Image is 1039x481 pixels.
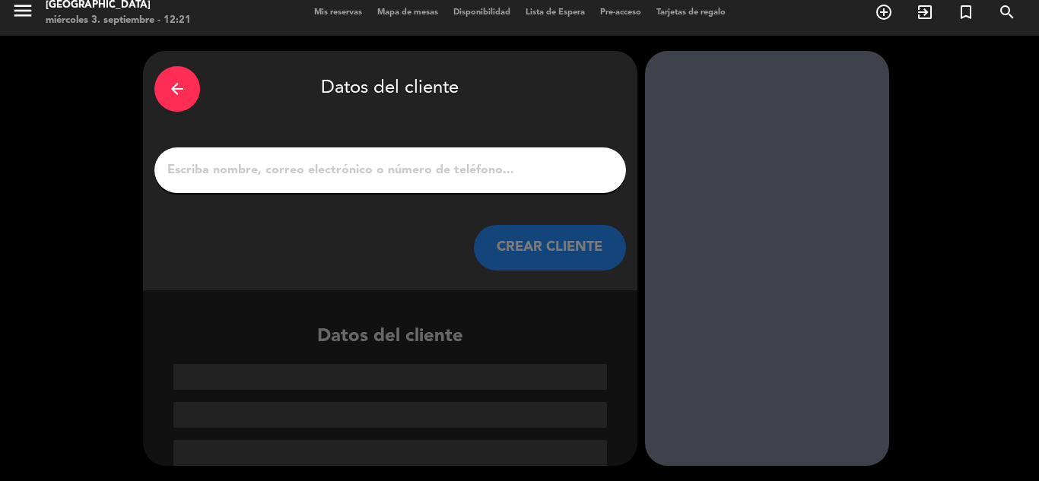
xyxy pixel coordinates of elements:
i: exit_to_app [916,3,934,21]
div: Datos del cliente [154,62,626,116]
input: Escriba nombre, correo electrónico o número de teléfono... [166,160,615,181]
i: add_circle_outline [875,3,893,21]
div: miércoles 3. septiembre - 12:21 [46,13,191,28]
div: Datos del cliente [143,322,637,466]
span: Pre-acceso [593,8,649,17]
span: Tarjetas de regalo [649,8,733,17]
span: Lista de Espera [518,8,593,17]
span: Disponibilidad [446,8,518,17]
span: Mis reservas [307,8,370,17]
span: Mapa de mesas [370,8,446,17]
i: search [998,3,1016,21]
button: CREAR CLIENTE [474,225,626,271]
i: arrow_back [168,80,186,98]
i: turned_in_not [957,3,975,21]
